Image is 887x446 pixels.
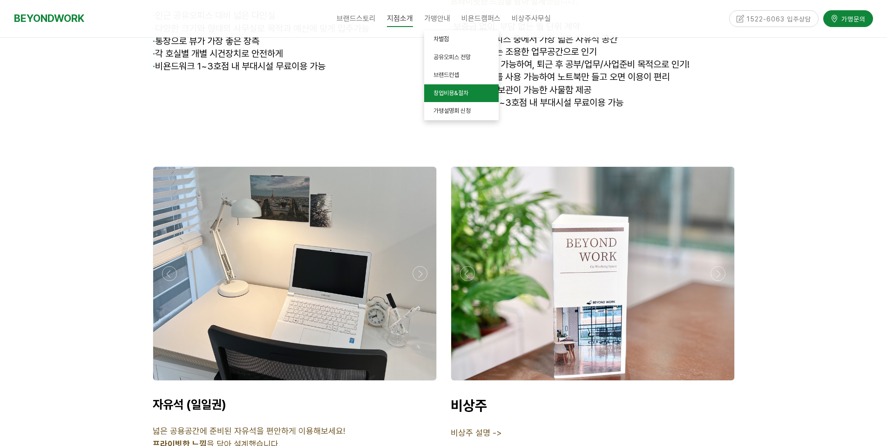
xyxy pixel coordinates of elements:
span: 듀얼 모니터를 사용 가능하여 노트북만 들고 오면 이용이 편리 [451,71,670,82]
span: 브랜드스토리 [337,14,376,23]
strong: · [153,48,155,59]
span: 자유석 (일일권) [153,397,226,412]
span: 방해받지 않는 조용한 업무공간으로 인기 [451,46,597,57]
a: BEYONDWORK [14,10,84,27]
span: 가맹안내 [424,14,450,23]
span: 가맹문의 [839,14,866,23]
span: 간단한 물건 보관이 가능한 사물함 제공 [451,84,591,96]
span: 비욘드워크 1~3호점 내 부대시설 무료이용 가능 [153,61,325,72]
strong: · [153,61,155,72]
span: 비욘드캠퍼스 [461,14,501,23]
span: 지점소개 [387,11,413,27]
span: 각 호실별 개별 시건장치로 안전하게 [153,48,283,59]
span: 브랜드컨셉 [433,71,459,78]
a: 차별점 [424,30,499,48]
a: 공유오피스 전망 [424,48,499,67]
span: 가맹설명회 신청 [433,107,471,114]
span: 통창으로 뷰가 가장 좋은 창측 [153,35,259,47]
span: 차별점 [433,35,449,42]
span: 창업비용&절차 [433,89,468,96]
a: 지점소개 [381,7,419,30]
a: 브랜드컨셉 [424,66,499,84]
span: 24시간 출입 가능하여, 퇴근 후 공부/업무/사업준비 목적으로 인기! [451,59,690,70]
a: 비욘드캠퍼스 [456,7,506,30]
a: 창업비용&절차 [424,84,499,103]
a: 비상주사무실 [506,7,556,30]
strong: · [153,35,155,47]
span: 주변 공유오피스 중에서 가장 넓은 자유석 공간 [451,34,617,45]
a: 브랜드스토리 [331,7,381,30]
span: 비욘드워크 1~3호점 내 부대시설 무료이용 가능 [451,97,623,108]
span: 공유오피스 전망 [433,54,471,61]
a: 가맹설명회 신청 [424,102,499,120]
a: 가맹안내 [419,7,456,30]
span: 넓은 공용공간에 준비된 자유석을 편안하게 이용해보세요! [153,426,345,436]
span: 비상주 설명 -> [451,428,502,438]
span: 비상주 [451,397,487,414]
a: 가맹문의 [823,10,873,27]
span: 비상주사무실 [512,14,551,23]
